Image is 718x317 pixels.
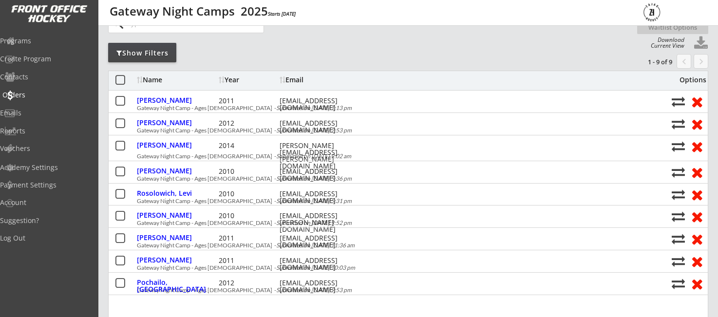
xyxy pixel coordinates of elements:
em: Submitted on [DATE] 10:03 pm [276,264,355,271]
div: Rosolowich, Levi [137,190,216,197]
button: Remove from roster (no refund) [688,254,706,269]
button: keyboard_arrow_right [694,54,708,69]
div: Options [672,76,706,83]
div: Gateway Night Camp - Ages [DEMOGRAPHIC_DATA] - [137,176,666,182]
button: Click to download full roster. Your browser settings may try to block it, check your security set... [694,36,708,51]
em: Submitted on [DATE] 9:53 pm [276,286,352,294]
div: 2010 [219,212,277,219]
div: Gateway Night Camp - Ages [DEMOGRAPHIC_DATA] - [137,128,666,133]
div: [PERSON_NAME][EMAIL_ADDRESS][PERSON_NAME][DOMAIN_NAME] [280,142,367,169]
div: Gateway Night Camp - Ages [DEMOGRAPHIC_DATA] - [137,242,666,248]
div: [PERSON_NAME] [137,234,216,241]
button: Move player [672,210,685,223]
div: Orders [2,92,90,98]
div: [PERSON_NAME] [137,142,216,149]
div: 2011 [219,235,277,242]
div: Gateway Night Camp - Ages [DEMOGRAPHIC_DATA] - [137,153,666,159]
div: [PERSON_NAME] [137,257,216,263]
button: Move player [672,255,685,268]
button: Move player [672,232,685,245]
em: Submitted on [DATE] 9:52 pm [276,219,352,226]
div: [EMAIL_ADDRESS][DOMAIN_NAME] [280,235,367,248]
em: Submitted on [DATE] 9:02 am [276,152,351,160]
button: Remove from roster (no refund) [688,187,706,202]
div: Gateway Night Camp - Ages [DEMOGRAPHIC_DATA] - [137,220,666,226]
em: Starts [DATE] [268,10,296,17]
div: [PERSON_NAME] [137,97,216,104]
div: Name [137,76,216,83]
button: Remove from roster (no refund) [688,116,706,131]
em: Submitted on [DATE] 5:31 pm [276,197,352,205]
div: [PERSON_NAME] [137,168,216,174]
button: Remove from roster (no refund) [688,276,706,291]
button: Move player [672,277,685,290]
div: [EMAIL_ADDRESS][DOMAIN_NAME] [280,280,367,293]
em: Submitted on [DATE] 1:13 pm [276,104,352,112]
button: Remove from roster (no refund) [688,94,706,109]
div: [EMAIL_ADDRESS][DOMAIN_NAME] [280,97,367,111]
button: Remove from roster (no refund) [688,231,706,246]
div: [EMAIL_ADDRESS][DOMAIN_NAME] [280,168,367,182]
div: Year [219,76,277,83]
div: 2010 [219,190,277,197]
em: Submitted on [DATE] 5:36 pm [276,175,352,182]
div: [PERSON_NAME] [137,119,216,126]
em: Submitted on [DATE] 2:53 pm [276,127,352,134]
div: 2011 [219,257,277,264]
div: Gateway Night Camp - Ages [DEMOGRAPHIC_DATA] - [137,105,666,111]
div: Gateway Night Camp - Ages [DEMOGRAPHIC_DATA] - [137,198,666,204]
button: Move player [672,140,685,153]
button: Remove from roster (no refund) [688,139,706,154]
div: 2012 [219,120,277,127]
div: Gateway Night Camp - Ages [DEMOGRAPHIC_DATA] - [137,287,666,293]
div: [EMAIL_ADDRESS][DOMAIN_NAME] [280,257,367,271]
div: [PERSON_NAME] [137,212,216,219]
button: Remove from roster (no refund) [688,209,706,224]
div: Email [280,76,367,83]
button: Move player [672,166,685,179]
em: Submitted on [DATE] 11:36 am [276,242,355,249]
div: Pochailo, [GEOGRAPHIC_DATA] [137,279,216,293]
div: [EMAIL_ADDRESS][PERSON_NAME][DOMAIN_NAME] [280,212,367,233]
div: 2010 [219,168,277,175]
div: [EMAIL_ADDRESS][DOMAIN_NAME] [280,190,367,204]
div: Download Current View [646,37,684,49]
div: 2012 [219,280,277,286]
button: Move player [672,95,685,108]
div: Gateway Night Camp - Ages [DEMOGRAPHIC_DATA] - [137,265,666,271]
div: Show Filters [108,48,176,58]
button: Move player [672,117,685,131]
div: 2011 [219,97,277,104]
div: [EMAIL_ADDRESS][DOMAIN_NAME] [280,120,367,133]
div: 1 - 9 of 9 [622,57,672,66]
button: Remove from roster (no refund) [688,165,706,180]
button: Move player [672,188,685,201]
div: 2014 [219,142,277,149]
button: chevron_left [677,54,691,69]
